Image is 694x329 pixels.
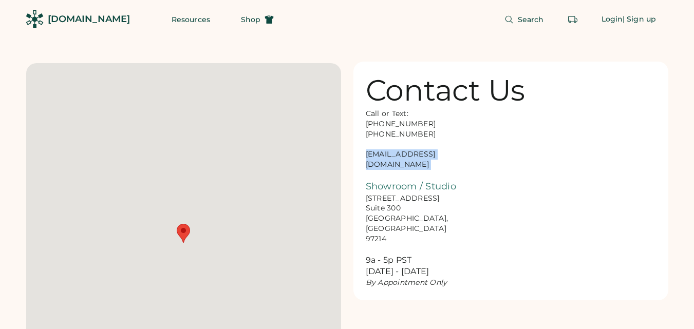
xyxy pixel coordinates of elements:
div: [DOMAIN_NAME] [48,13,130,26]
font: 9a - 5p PST [DATE] - [DATE] [366,255,429,277]
span: Search [518,16,544,23]
button: Retrieve an order [562,9,583,30]
font: Showroom / Studio [366,181,456,192]
div: | Sign up [623,14,656,25]
div: Login [602,14,623,25]
span: Shop [241,16,260,23]
button: Shop [229,9,286,30]
img: Rendered Logo - Screens [26,10,44,28]
div: Call or Text: [PHONE_NUMBER] [PHONE_NUMBER] [EMAIL_ADDRESS][DOMAIN_NAME] [STREET_ADDRESS] Suite 3... [366,109,468,288]
button: Resources [159,9,222,30]
button: Search [492,9,556,30]
em: By Appointment Only [366,278,447,287]
div: Contact Us [366,74,526,107]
